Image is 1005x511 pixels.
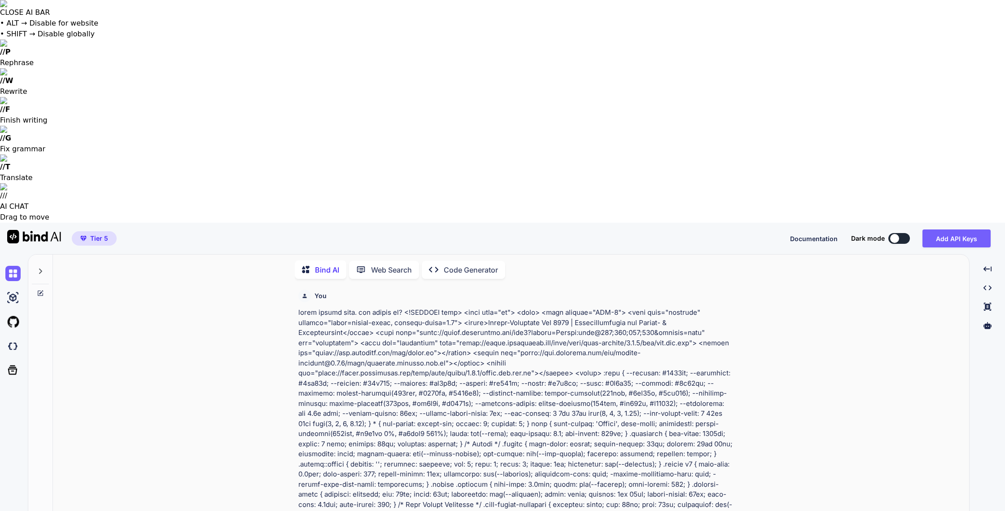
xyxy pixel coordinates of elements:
button: Add API Keys [922,229,991,247]
img: premium [80,236,87,241]
p: Code Generator [444,264,498,275]
img: chat [5,266,21,281]
span: Documentation [790,235,838,242]
p: Web Search [371,264,412,275]
button: Documentation [790,234,838,243]
span: Tier 5 [90,234,108,243]
button: premiumTier 5 [72,231,117,246]
img: githubLight [5,314,21,330]
img: darkCloudIdeIcon [5,339,21,354]
img: Bind AI [7,230,61,243]
p: Bind AI [315,264,339,275]
span: Dark mode [851,234,885,243]
h6: You [315,291,327,300]
img: ai-studio [5,290,21,305]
